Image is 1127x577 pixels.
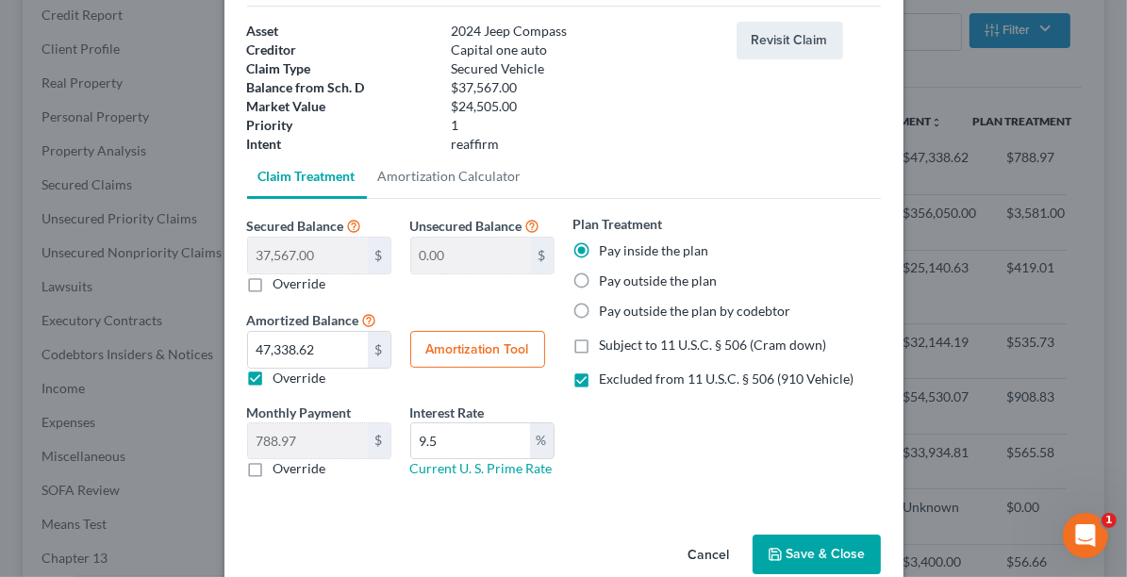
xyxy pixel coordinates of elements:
[600,241,709,260] label: Pay inside the plan
[368,238,390,273] div: $
[411,423,530,459] input: 0.00
[1063,513,1108,558] iframe: Intercom live chat
[410,460,553,476] a: Current U. S. Prime Rate
[248,238,368,273] input: 0.00
[441,59,727,78] div: Secured Vehicle
[737,22,843,59] button: Revisit Claim
[441,97,727,116] div: $24,505.00
[753,535,881,574] button: Save & Close
[441,22,727,41] div: 2024 Jeep Compass
[673,536,745,574] button: Cancel
[273,274,326,293] label: Override
[410,331,545,369] button: Amortization Tool
[273,459,326,478] label: Override
[248,423,368,459] input: 0.00
[410,403,485,422] label: Interest Rate
[600,302,791,321] label: Pay outside the plan by codebtor
[238,116,441,135] div: Priority
[573,214,663,234] label: Plan Treatment
[238,78,441,97] div: Balance from Sch. D
[411,238,531,273] input: 0.00
[273,369,326,387] label: Override
[410,218,522,234] span: Unsecured Balance
[248,332,368,368] input: 0.00
[441,116,727,135] div: 1
[600,272,718,290] label: Pay outside the plan
[441,78,727,97] div: $37,567.00
[238,59,441,78] div: Claim Type
[247,218,344,234] span: Secured Balance
[531,238,554,273] div: $
[247,154,367,199] a: Claim Treatment
[600,337,827,353] span: Subject to 11 U.S.C. § 506 (Cram down)
[441,41,727,59] div: Capital one auto
[247,312,359,328] span: Amortized Balance
[600,371,854,387] span: Excluded from 11 U.S.C. § 506 (910 Vehicle)
[530,423,554,459] div: %
[368,423,390,459] div: $
[238,41,441,59] div: Creditor
[367,154,533,199] a: Amortization Calculator
[441,135,727,154] div: reaffirm
[1102,513,1117,528] span: 1
[238,135,441,154] div: Intent
[368,332,390,368] div: $
[238,22,441,41] div: Asset
[238,97,441,116] div: Market Value
[247,403,352,422] label: Monthly Payment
